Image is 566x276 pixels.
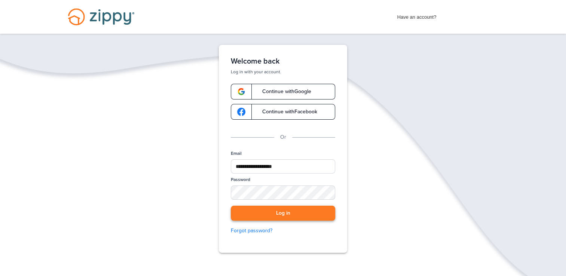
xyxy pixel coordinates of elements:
button: Log in [231,206,335,221]
img: google-logo [237,108,245,116]
a: Forgot password? [231,227,335,235]
span: Continue with Google [255,89,311,94]
img: google-logo [237,88,245,96]
p: Log in with your account. [231,69,335,75]
label: Password [231,177,250,183]
input: Password [231,185,335,200]
p: Or [280,133,286,141]
span: Continue with Facebook [255,109,317,114]
a: google-logoContinue withFacebook [231,104,335,120]
h1: Welcome back [231,57,335,66]
span: Have an account? [397,9,437,21]
input: Email [231,159,335,174]
label: Email [231,150,242,157]
a: google-logoContinue withGoogle [231,84,335,99]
